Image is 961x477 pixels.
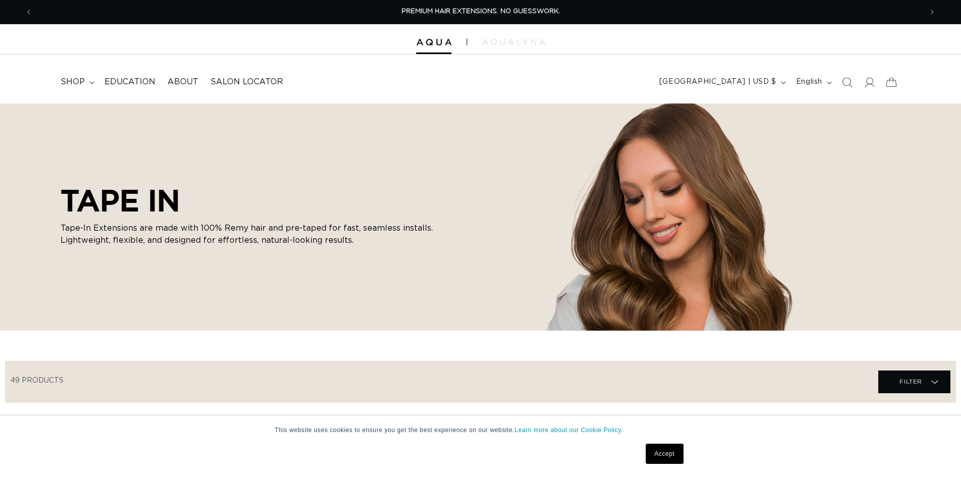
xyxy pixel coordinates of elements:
a: About [161,71,204,93]
span: About [167,77,198,87]
span: Salon Locator [210,77,283,87]
button: [GEOGRAPHIC_DATA] | USD $ [653,73,790,92]
span: Education [104,77,155,87]
img: aqualyna.com [482,39,545,45]
a: Accept [646,444,683,464]
span: 49 products [11,377,64,384]
span: [GEOGRAPHIC_DATA] | USD $ [659,77,776,87]
p: Tape-In Extensions are made with 100% Remy hair and pre-taped for fast, seamless installs. Lightw... [61,222,444,246]
a: Salon Locator [204,71,289,93]
span: English [796,77,822,87]
span: shop [61,77,85,87]
p: This website uses cookies to ensure you get the best experience on our website. [275,426,687,435]
a: Learn more about our Cookie Policy. [515,427,623,434]
button: Previous announcement [18,3,40,22]
span: Filter [899,372,922,391]
a: Education [98,71,161,93]
summary: Search [836,71,858,93]
button: Next announcement [921,3,943,22]
summary: shop [54,71,98,93]
button: English [790,73,836,92]
h2: TAPE IN [61,183,444,218]
span: PREMIUM HAIR EXTENSIONS. NO GUESSWORK. [402,8,560,15]
img: Aqua Hair Extensions [416,39,451,46]
summary: Filter [878,370,950,393]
